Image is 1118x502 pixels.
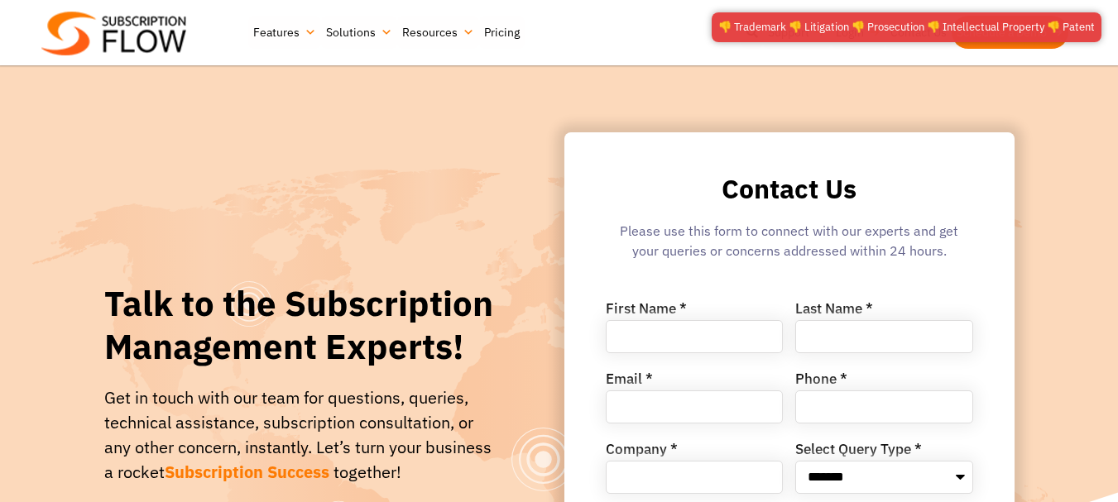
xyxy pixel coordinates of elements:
[104,282,502,369] h1: Talk to the Subscription Management Experts!
[165,461,329,483] span: Subscription Success
[606,442,678,461] label: Company *
[712,12,1101,42] hility-error: 👎 Trademark 👎 Litigation 👎 Prosecution 👎 Intellectual Property 👎 Patent
[41,12,186,55] img: Subscriptionflow
[795,442,922,461] label: Select Query Type *
[606,174,973,204] h2: Contact Us
[606,372,653,390] label: Email *
[606,302,687,320] label: First Name *
[321,16,397,49] a: Solutions
[795,302,873,320] label: Last Name *
[479,16,525,49] a: Pricing
[248,16,321,49] a: Features
[795,372,847,390] label: Phone *
[104,385,502,485] div: Get in touch with our team for questions, queries, technical assistance, subscription consultatio...
[606,221,973,269] div: Please use this form to connect with our experts and get your queries or concerns addressed withi...
[397,16,479,49] a: Resources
